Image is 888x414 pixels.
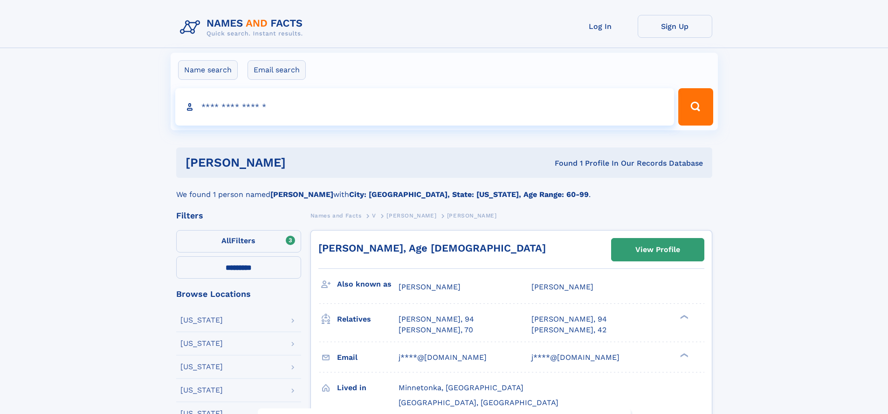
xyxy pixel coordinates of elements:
a: [PERSON_NAME], Age [DEMOGRAPHIC_DATA] [318,242,546,254]
a: [PERSON_NAME], 94 [531,314,607,324]
span: V [372,212,376,219]
div: [US_STATE] [180,363,223,371]
div: Found 1 Profile In Our Records Database [420,158,703,168]
input: search input [175,88,675,126]
h1: [PERSON_NAME] [186,157,420,168]
span: All [221,236,231,245]
div: Filters [176,211,301,220]
div: [US_STATE] [180,340,223,347]
span: Minnetonka, [GEOGRAPHIC_DATA] [399,383,523,392]
span: [PERSON_NAME] [386,212,436,219]
h3: Also known as [337,276,399,292]
div: [US_STATE] [180,316,223,324]
div: We found 1 person named with . [176,178,712,200]
div: ❯ [678,352,689,358]
a: Log In [563,15,638,38]
a: [PERSON_NAME], 42 [531,325,606,335]
b: City: [GEOGRAPHIC_DATA], State: [US_STATE], Age Range: 60-99 [349,190,589,199]
div: ❯ [678,314,689,320]
div: View Profile [635,239,680,260]
span: [PERSON_NAME] [399,282,461,291]
h3: Lived in [337,380,399,396]
a: Sign Up [638,15,712,38]
a: [PERSON_NAME], 70 [399,325,473,335]
h3: Email [337,350,399,365]
b: [PERSON_NAME] [270,190,333,199]
div: [US_STATE] [180,386,223,394]
img: Logo Names and Facts [176,15,310,40]
label: Email search [248,60,306,80]
div: Browse Locations [176,290,301,298]
label: Name search [178,60,238,80]
h3: Relatives [337,311,399,327]
span: [PERSON_NAME] [447,212,497,219]
a: [PERSON_NAME], 94 [399,314,474,324]
label: Filters [176,230,301,253]
a: View Profile [612,239,704,261]
span: [GEOGRAPHIC_DATA], [GEOGRAPHIC_DATA] [399,398,558,407]
a: V [372,210,376,221]
span: [PERSON_NAME] [531,282,593,291]
button: Search Button [678,88,713,126]
a: Names and Facts [310,210,362,221]
a: [PERSON_NAME] [386,210,436,221]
